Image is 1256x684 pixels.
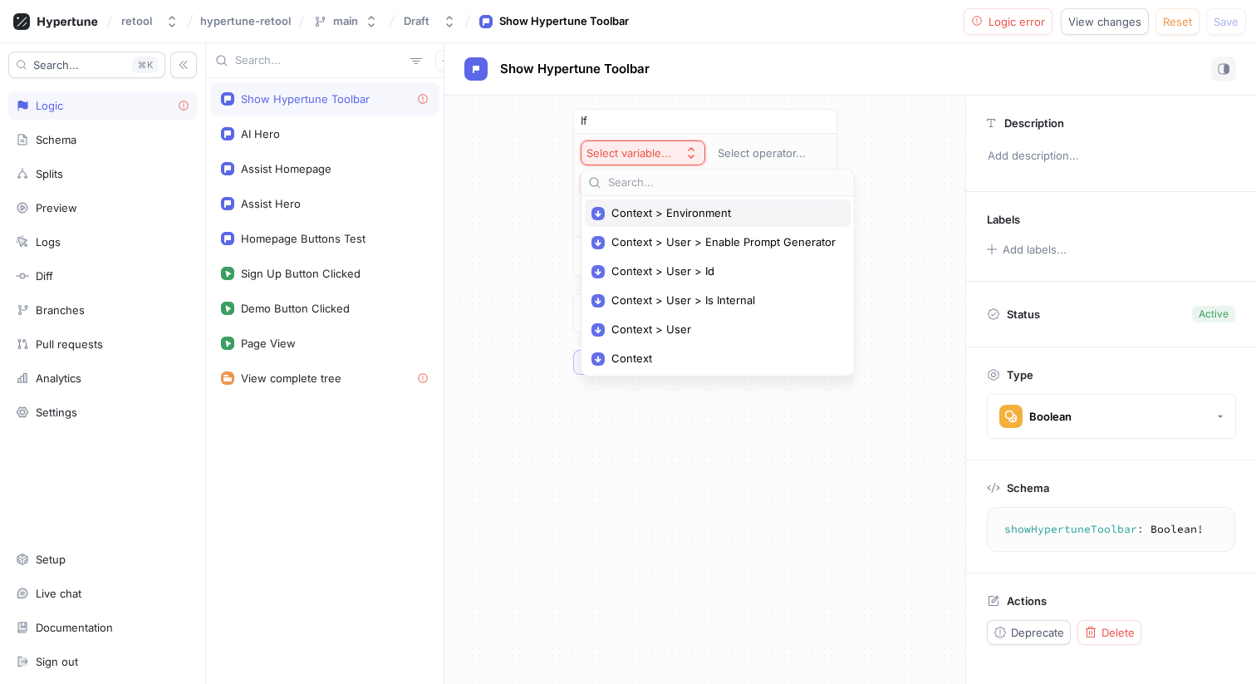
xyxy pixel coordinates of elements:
span: Context > User > Enable Prompt Generator [611,235,836,249]
p: Actions [1007,594,1047,608]
div: Homepage Buttons Test [241,232,366,245]
div: retool [121,14,152,28]
div: Live chat [36,587,81,600]
p: Type [1007,368,1033,381]
div: Demo Button Clicked [241,302,350,315]
p: Status [1007,303,1040,326]
span: Context > User [611,322,836,337]
div: Logic [36,99,63,112]
span: Show Hypertune Toolbar [500,62,650,76]
div: Assist Hero [241,197,301,210]
div: Sign out [36,655,78,668]
button: Deprecate [987,620,1071,645]
div: Active [1199,307,1229,322]
div: Page View [241,337,296,350]
a: Documentation [8,613,197,642]
div: Branches [36,303,85,317]
div: K [132,57,158,73]
div: Analytics [36,372,81,385]
p: Schema [1007,481,1049,495]
div: Pull requests [36,337,103,351]
div: Show Hypertune Toolbar [241,92,370,106]
button: View changes [1061,8,1149,35]
div: Preview [36,201,77,214]
div: Schema [36,133,76,146]
button: Boolean [987,394,1236,439]
span: hypertune-retool [200,15,291,27]
div: AI Hero [241,127,280,140]
textarea: showHypertuneToolbar: Boolean! [994,514,1228,544]
span: Context [611,352,836,366]
div: Setup [36,553,66,566]
button: Draft [397,7,463,35]
button: Select variable... [581,140,705,165]
button: retool [115,7,185,35]
div: Select operator... [718,146,806,160]
span: Save [1214,17,1239,27]
p: Labels [987,213,1020,226]
div: Show Hypertune Toolbar [499,13,629,30]
input: Search... [235,52,404,69]
button: Add labels... [981,239,1071,260]
span: Logic error [989,17,1045,27]
span: View changes [1068,17,1141,27]
div: Splits [36,167,63,180]
div: Logs [36,235,61,249]
div: main [333,14,358,28]
button: Logic error [964,8,1053,35]
span: Search... [33,60,79,70]
div: Sign Up Button Clicked [241,267,361,280]
button: Save [1206,8,1246,35]
div: Add labels... [1003,244,1067,255]
button: main [307,7,385,35]
div: Assist Homepage [241,162,331,175]
div: Boolean [1029,410,1072,424]
div: Select variable... [586,146,671,160]
p: Description [1004,116,1064,130]
div: Documentation [36,621,113,634]
div: Settings [36,406,77,419]
div: View complete tree [241,372,341,385]
input: Search... [608,175,847,191]
button: Reset [1155,8,1200,35]
p: If [581,113,587,130]
div: Diff [36,269,53,283]
span: Context > User > Id [611,264,836,278]
span: Context > Environment [611,206,836,220]
div: Draft [404,14,429,28]
button: Select operator... [710,140,830,165]
p: Add description... [980,142,1242,170]
button: Search...K [8,52,165,78]
span: Deprecate [1011,627,1064,637]
button: Delete [1077,620,1141,645]
span: Reset [1163,17,1192,27]
span: Delete [1101,627,1135,637]
span: Context > User > Is Internal [611,293,836,308]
